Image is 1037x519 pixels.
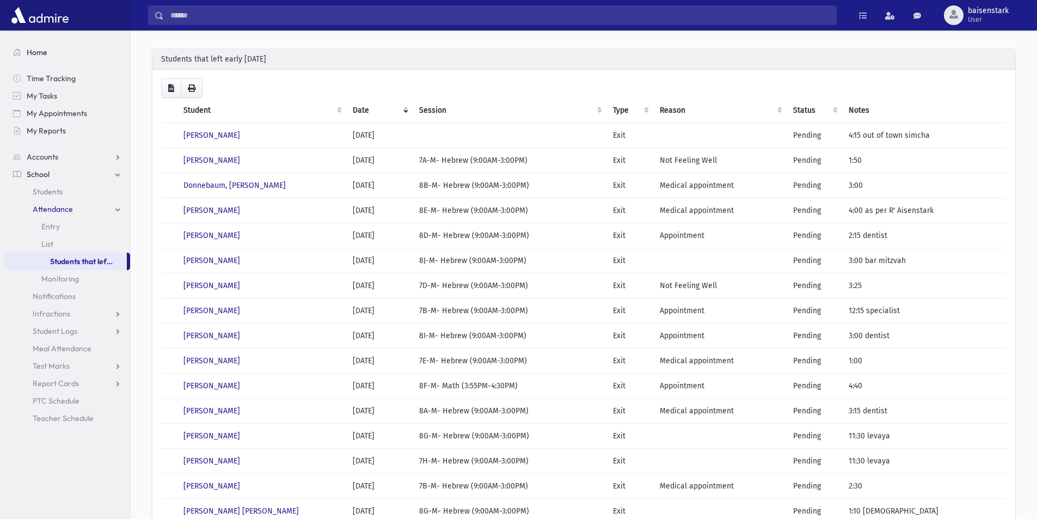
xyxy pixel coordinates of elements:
td: 12:15 specialist [842,298,1007,323]
th: Student: activate to sort column ascending [177,98,346,123]
td: 8F-M- Math (3:55PM-4:30PM) [413,374,606,399]
td: 7D-M- Hebrew (9:00AM-3:00PM) [413,273,606,298]
a: [PERSON_NAME] [183,481,240,491]
td: 8I-M- Hebrew (9:00AM-3:00PM) [413,323,606,349]
a: Infractions [4,305,130,322]
td: [DATE] [346,173,413,198]
a: PTC Schedule [4,392,130,410]
td: [DATE] [346,273,413,298]
a: [PERSON_NAME] [183,156,240,165]
a: [PERSON_NAME] [183,131,240,140]
td: 8J-M- Hebrew (9:00AM-3:00PM) [413,248,606,273]
a: [PERSON_NAME] [183,431,240,441]
a: Attendance [4,200,130,218]
td: Exit [606,223,653,248]
td: 1:50 [842,148,1007,173]
td: [DATE] [346,148,413,173]
td: 3:15 dentist [842,399,1007,424]
td: Exit [606,173,653,198]
a: [PERSON_NAME] [183,306,240,315]
td: Pending [787,399,842,424]
td: Exit [606,399,653,424]
td: 3:00 dentist [842,323,1007,349]
td: Medical appointment [653,399,787,424]
td: [DATE] [346,474,413,499]
a: School [4,166,130,183]
td: 11:30 levaya [842,424,1007,449]
td: Exit [606,298,653,323]
td: 7E-M- Hebrew (9:00AM-3:00PM) [413,349,606,374]
img: AdmirePro [9,4,71,26]
td: 7B-M- Hebrew (9:00AM-3:00PM) [413,298,606,323]
span: PTC Schedule [33,396,79,406]
a: My Appointments [4,105,130,122]
td: 8G-M- Hebrew (9:00AM-3:00PM) [413,424,606,449]
span: User [968,15,1009,24]
th: Session : activate to sort column ascending [413,98,606,123]
span: My Appointments [27,108,87,118]
span: List [41,239,53,249]
td: [DATE] [346,399,413,424]
th: Type: activate to sort column ascending [606,98,653,123]
td: 8E-M- Hebrew (9:00AM-3:00PM) [413,198,606,223]
span: Report Cards [33,378,79,388]
span: Meal Attendance [33,344,91,353]
td: 8D-M- Hebrew (9:00AM-3:00PM) [413,223,606,248]
td: Appointment [653,298,787,323]
a: [PERSON_NAME] [183,456,240,466]
a: [PERSON_NAME] [183,206,240,215]
td: 8B-M- Hebrew (9:00AM-3:00PM) [413,173,606,198]
span: Entry [41,222,60,231]
td: [DATE] [346,248,413,273]
button: CSV [161,78,181,98]
span: My Tasks [27,91,57,101]
span: Teacher Schedule [33,413,94,423]
a: [PERSON_NAME] [183,406,240,416]
a: Teacher Schedule [4,410,130,427]
a: Donnebaum, [PERSON_NAME] [183,181,286,190]
td: Not Feeling Well [653,148,787,173]
td: Exit [606,374,653,399]
span: Home [27,47,47,57]
span: Accounts [27,152,58,162]
td: Exit [606,449,653,474]
td: Pending [787,198,842,223]
td: Medical appointment [653,474,787,499]
td: [DATE] [346,298,413,323]
td: [DATE] [346,349,413,374]
th: Notes [842,98,1007,123]
span: Infractions [33,309,70,319]
span: Attendance [33,204,73,214]
td: 3:00 [842,173,1007,198]
a: Report Cards [4,375,130,392]
span: Monitoring [41,274,79,284]
td: 4:15 out of town simcha [842,123,1007,148]
a: [PERSON_NAME] [183,231,240,240]
span: Student Logs [33,326,77,336]
span: Test Marks [33,361,70,371]
td: 4:00 as per R' Aisenstark [842,198,1007,223]
td: 7B-M- Hebrew (9:00AM-3:00PM) [413,474,606,499]
a: [PERSON_NAME] [PERSON_NAME] [183,506,299,516]
td: [DATE] [346,198,413,223]
td: 11:30 levaya [842,449,1007,474]
td: 4:40 [842,374,1007,399]
a: Students that left early [DATE] [4,253,127,270]
a: Entry [4,218,130,235]
td: Pending [787,449,842,474]
td: Pending [787,298,842,323]
a: Test Marks [4,357,130,375]
td: Exit [606,148,653,173]
th: Reason: activate to sort column ascending [653,98,787,123]
td: 8A-M- Hebrew (9:00AM-3:00PM) [413,399,606,424]
span: School [27,169,50,179]
input: Search [164,5,836,25]
td: Medical appointment [653,349,787,374]
td: [DATE] [346,123,413,148]
td: Pending [787,173,842,198]
th: Status: activate to sort column ascending [787,98,842,123]
a: Monitoring [4,270,130,288]
td: Medical appointment [653,173,787,198]
td: Medical appointment [653,198,787,223]
td: 1:00 [842,349,1007,374]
